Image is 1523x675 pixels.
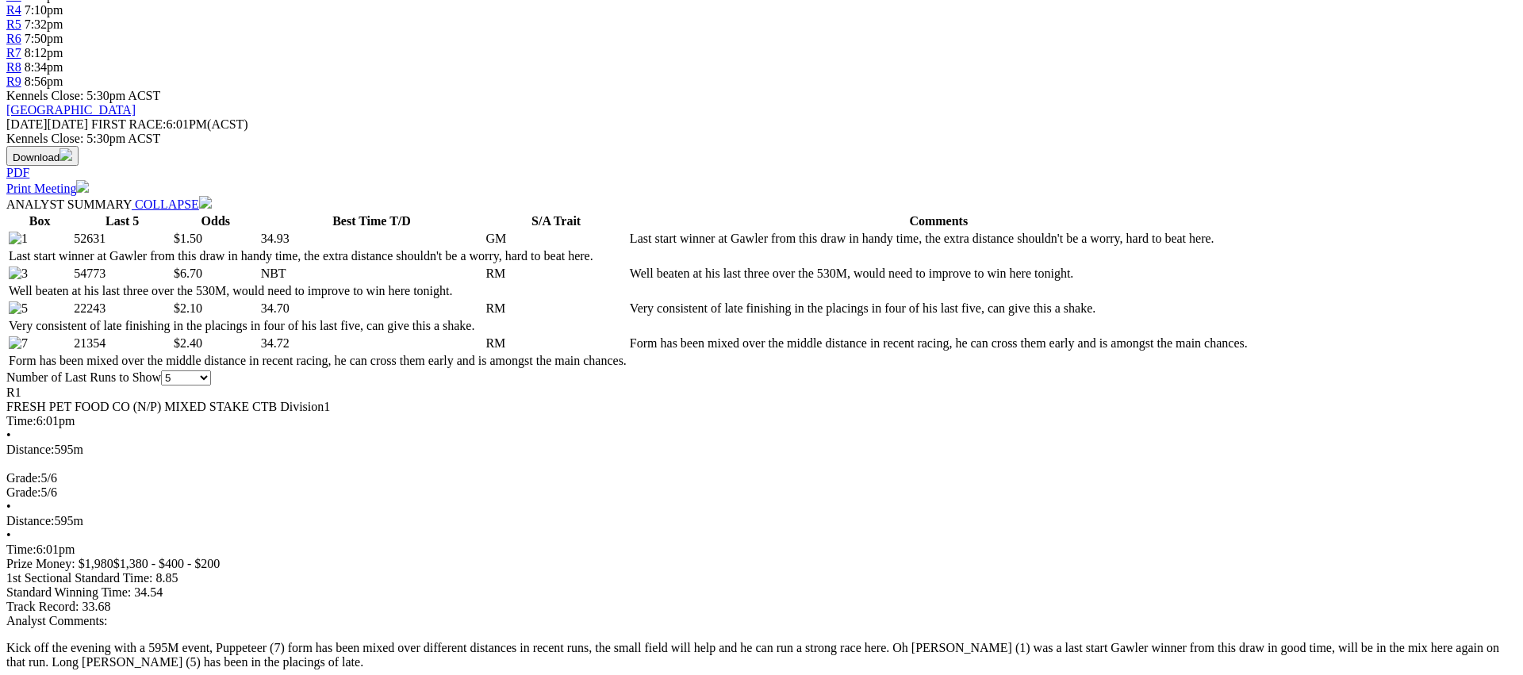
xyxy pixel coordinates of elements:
img: download.svg [59,148,72,161]
span: Distance: [6,514,54,527]
span: 6:01PM(ACST) [91,117,248,131]
th: Best Time T/D [260,213,484,229]
span: $2.10 [174,301,202,315]
a: COLLAPSE [132,198,212,211]
span: Kennels Close: 5:30pm ACST [6,89,160,102]
th: Last 5 [73,213,171,229]
div: FRESH PET FOOD CO (N/P) MIXED STAKE CTB Division1 [6,400,1517,414]
td: 54773 [73,266,171,282]
img: 5 [9,301,28,316]
a: Print Meeting [6,182,89,195]
td: 34.70 [260,301,484,316]
img: 3 [9,267,28,281]
img: printer.svg [76,180,89,193]
th: S/A Trait [485,213,627,229]
th: Comments [629,213,1249,229]
span: Track Record: [6,600,79,613]
span: 7:32pm [25,17,63,31]
span: 34.54 [134,585,163,599]
span: [DATE] [6,117,48,131]
a: PDF [6,166,29,179]
a: [GEOGRAPHIC_DATA] [6,103,136,117]
div: 5/6 [6,471,1517,485]
td: Form has been mixed over the middle distance in recent racing, he can cross them early and is amo... [629,336,1249,351]
div: 595m [6,514,1517,528]
a: R5 [6,17,21,31]
th: Odds [173,213,259,229]
div: Kennels Close: 5:30pm ACST [6,132,1517,146]
span: • [6,528,11,542]
td: Very consistent of late finishing in the placings in four of his last five, can give this a shake. [629,301,1249,316]
td: 21354 [73,336,171,351]
div: Download [6,166,1517,180]
span: 8:12pm [25,46,63,59]
span: Time: [6,543,36,556]
span: $2.40 [174,336,202,350]
span: 8:34pm [25,60,63,74]
span: Standard Winning Time: [6,585,131,599]
span: $1.50 [174,232,202,245]
span: Time: [6,414,36,428]
td: RM [485,301,627,316]
td: GM [485,231,627,247]
span: 1st Sectional Standard Time: [6,571,152,585]
div: Prize Money: $1,980 [6,557,1517,571]
a: R4 [6,3,21,17]
img: chevron-down-white.svg [199,196,212,209]
span: • [6,428,11,442]
span: 8.85 [155,571,178,585]
div: 5/6 [6,485,1517,500]
div: 6:01pm [6,414,1517,428]
a: R8 [6,60,21,74]
td: 52631 [73,231,171,247]
th: Box [8,213,71,229]
span: 7:50pm [25,32,63,45]
a: R7 [6,46,21,59]
button: Download [6,146,79,166]
td: Well beaten at his last three over the 530M, would need to improve to win here tonight. [629,266,1249,282]
td: 22243 [73,301,171,316]
td: 34.93 [260,231,484,247]
span: 33.68 [82,600,110,613]
div: 6:01pm [6,543,1517,557]
td: 34.72 [260,336,484,351]
span: • [6,500,11,513]
td: Last start winner at Gawler from this draw in handy time, the extra distance shouldn't be a worry... [8,248,627,264]
td: Last start winner at Gawler from this draw in handy time, the extra distance shouldn't be a worry... [629,231,1249,247]
div: Number of Last Runs to Show [6,370,1517,385]
p: Kick off the evening with a 595M event, Puppeteer (7) form has been mixed over different distance... [6,641,1517,669]
td: RM [485,266,627,282]
img: 7 [9,336,28,351]
span: $1,380 - $400 - $200 [113,557,221,570]
td: NBT [260,266,484,282]
span: 7:10pm [25,3,63,17]
span: R1 [6,385,21,399]
span: FIRST RACE: [91,117,166,131]
span: Grade: [6,471,41,485]
a: R6 [6,32,21,45]
span: COLLAPSE [135,198,199,211]
a: R9 [6,75,21,88]
img: 1 [9,232,28,246]
td: Form has been mixed over the middle distance in recent racing, he can cross them early and is amo... [8,353,627,369]
span: $6.70 [174,267,202,280]
td: RM [485,336,627,351]
span: Grade: [6,485,41,499]
div: 595m [6,443,1517,457]
div: ANALYST SUMMARY [6,196,1517,212]
span: [DATE] [6,117,88,131]
span: Analyst Comments: [6,614,108,627]
td: Well beaten at his last three over the 530M, would need to improve to win here tonight. [8,283,627,299]
span: Distance: [6,443,54,456]
span: 8:56pm [25,75,63,88]
td: Very consistent of late finishing in the placings in four of his last five, can give this a shake. [8,318,627,334]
